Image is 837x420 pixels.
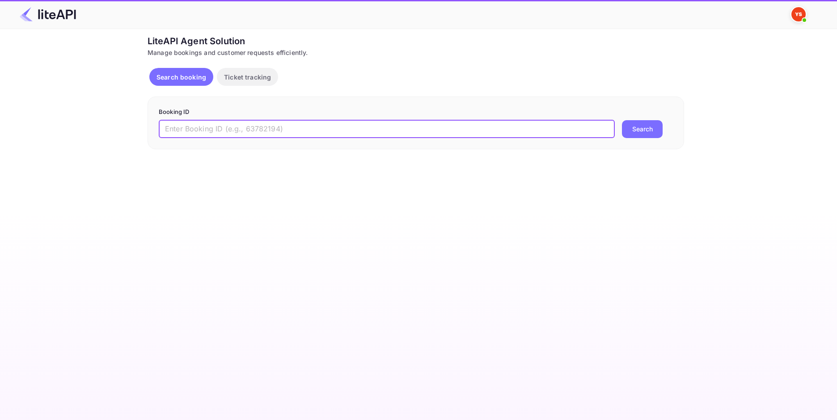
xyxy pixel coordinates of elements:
p: Booking ID [159,108,673,117]
img: LiteAPI Logo [20,7,76,21]
input: Enter Booking ID (e.g., 63782194) [159,120,615,138]
div: LiteAPI Agent Solution [148,34,684,48]
div: Manage bookings and customer requests efficiently. [148,48,684,57]
p: Ticket tracking [224,72,271,82]
p: Search booking [156,72,206,82]
img: Yandex Support [791,7,806,21]
button: Search [622,120,663,138]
